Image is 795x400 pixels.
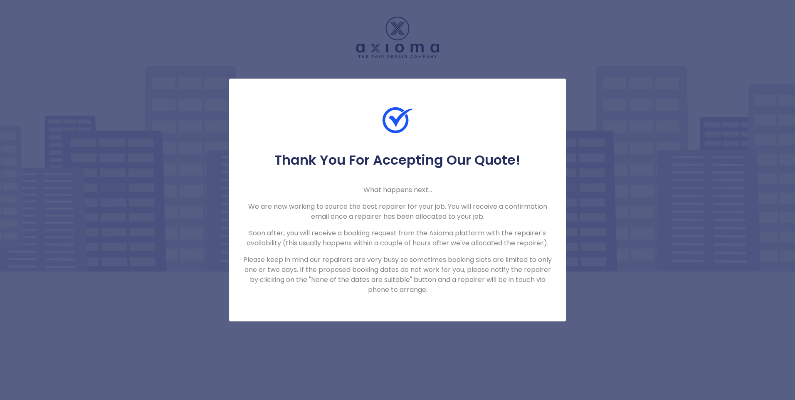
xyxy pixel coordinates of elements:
[242,255,553,295] p: Please keep in mind our repairers are very busy so sometimes booking slots are limited to only on...
[242,202,553,222] p: We are now working to source the best repairer for your job. You will receive a confirmation emai...
[242,228,553,248] p: Soon after, you will receive a booking request from the Axioma platform with the repairer's avail...
[242,185,553,195] p: What happens next...
[383,105,412,135] img: Check
[242,152,553,168] h5: Thank You For Accepting Our Quote!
